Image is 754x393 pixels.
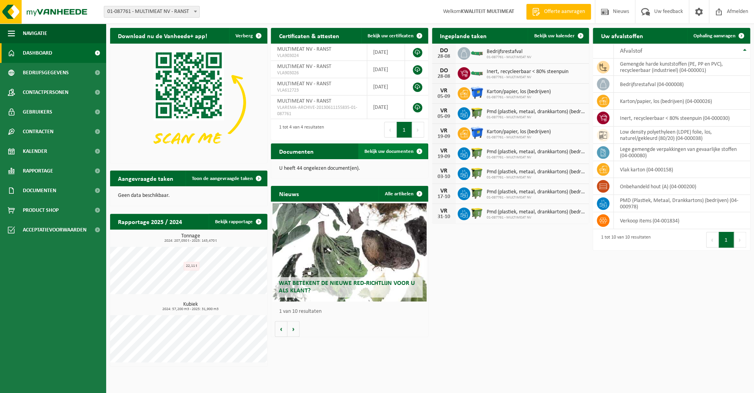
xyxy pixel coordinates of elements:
h3: Kubiek [114,302,267,311]
div: 17-10 [436,194,452,200]
div: VR [436,108,452,114]
a: Alle artikelen [379,186,427,202]
div: 1 tot 4 van 4 resultaten [275,121,324,138]
button: Volgende [287,321,300,337]
td: inert, recycleerbaar < 80% steenpuin (04-000030) [614,110,750,127]
span: 01-087761 - MULTIMEAT NV [487,155,585,160]
span: Bekijk uw documenten [364,149,414,154]
p: U heeft 44 ongelezen document(en). [279,166,420,171]
h2: Ingeplande taken [432,28,495,43]
h3: Tonnage [114,233,267,243]
td: lege gemengde verpakkingen van gevaarlijke stoffen (04-000080) [614,144,750,161]
a: Toon de aangevraagde taken [186,171,267,186]
span: Contactpersonen [23,83,68,102]
td: verkoop items (04-001834) [614,212,750,229]
td: [DATE] [367,44,405,61]
div: VR [436,168,452,174]
div: 19-09 [436,134,452,140]
span: Pmd (plastiek, metaal, drankkartons) (bedrijven) [487,149,585,155]
img: WB-1100-HPE-GN-50 [470,186,484,200]
span: 01-087761 - MULTIMEAT NV [487,75,568,80]
div: 19-09 [436,154,452,160]
span: MULTIMEAT NV - RANST [277,64,331,70]
span: VLA903024 [277,53,360,59]
span: Contracten [23,122,53,141]
div: VR [436,188,452,194]
strong: KWALITEIT MULTIMEAT [461,9,514,15]
span: Kalender [23,141,47,161]
div: VR [436,208,452,214]
span: Bekijk uw kalender [534,33,574,39]
button: Next [734,232,746,248]
span: 01-087761 - MULTIMEAT NV - RANST [104,6,200,18]
div: 05-09 [436,114,452,119]
span: Bedrijfsrestafval [487,49,531,55]
span: Ophaling aanvragen [693,33,736,39]
button: 1 [719,232,734,248]
img: HK-XC-10-GN-00 [470,49,484,56]
button: Vorige [275,321,287,337]
span: MULTIMEAT NV - RANST [277,81,331,87]
td: bedrijfsrestafval (04-000008) [614,76,750,93]
span: 2024: 207,050 t - 2025: 143,470 t [114,239,267,243]
h2: Aangevraagde taken [110,171,181,186]
div: 31-10 [436,214,452,220]
div: 28-08 [436,74,452,79]
button: Previous [706,232,719,248]
span: MULTIMEAT NV - RANST [277,46,331,52]
a: Bekijk uw kalender [528,28,588,44]
span: 01-087761 - MULTIMEAT NV [487,195,585,200]
h2: Nieuws [271,186,306,201]
td: [DATE] [367,78,405,95]
span: 2024: 57,200 m3 - 2025: 31,900 m3 [114,307,267,311]
p: Geen data beschikbaar. [118,193,259,198]
p: 1 van 10 resultaten [279,309,424,314]
span: Pmd (plastiek, metaal, drankkartons) (bedrijven) [487,209,585,215]
span: MULTIMEAT NV - RANST [277,98,331,104]
button: Verberg [229,28,267,44]
td: PMD (Plastiek, Metaal, Drankkartons) (bedrijven) (04-000978) [614,195,750,212]
div: 1 tot 10 van 10 resultaten [597,231,650,248]
span: Toon de aangevraagde taken [192,176,253,181]
a: Bekijk uw certificaten [361,28,427,44]
img: WB-1100-HPE-BE-04 [470,86,484,99]
span: Verberg [235,33,253,39]
button: 1 [397,122,412,138]
span: 01-087761 - MULTIMEAT NV [487,115,585,120]
span: Pmd (plastiek, metaal, drankkartons) (bedrijven) [487,169,585,175]
span: Afvalstof [620,48,642,54]
div: VR [436,88,452,94]
img: WB-1100-HPE-GN-50 [470,106,484,119]
div: VR [436,128,452,134]
span: Dashboard [23,43,52,63]
td: vlak karton (04-000158) [614,161,750,178]
h2: Uw afvalstoffen [593,28,651,43]
a: Bekijk uw documenten [358,143,427,159]
span: VLA903026 [277,70,360,76]
a: Ophaling aanvragen [687,28,749,44]
span: Documenten [23,181,56,200]
span: 01-087761 - MULTIMEAT NV [487,55,531,60]
span: VLAREMA-ARCHIVE-20130611155835-01-087761 [277,105,360,117]
span: Navigatie [23,24,47,43]
span: Bekijk uw certificaten [368,33,414,39]
td: onbehandeld hout (A) (04-000200) [614,178,750,195]
span: Product Shop [23,200,59,220]
button: Previous [384,122,397,138]
span: VLA612723 [277,87,360,94]
span: 01-087761 - MULTIMEAT NV [487,175,585,180]
span: Karton/papier, los (bedrijven) [487,89,551,95]
div: 28-08 [436,54,452,59]
span: Gebruikers [23,102,52,122]
td: gemengde harde kunststoffen (PE, PP en PVC), recycleerbaar (industrieel) (04-000001) [614,59,750,76]
img: HK-XC-10-GN-00 [470,69,484,76]
img: WB-1100-HPE-GN-50 [470,206,484,220]
span: Pmd (plastiek, metaal, drankkartons) (bedrijven) [487,189,585,195]
td: low density polyethyleen (LDPE) folie, los, naturel/gekleurd (80/20) (04-000038) [614,127,750,144]
div: 22,11 t [184,262,199,270]
span: Acceptatievoorwaarden [23,220,86,240]
div: 05-09 [436,94,452,99]
button: Next [412,122,424,138]
span: Pmd (plastiek, metaal, drankkartons) (bedrijven) [487,109,585,115]
span: Bedrijfsgegevens [23,63,69,83]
